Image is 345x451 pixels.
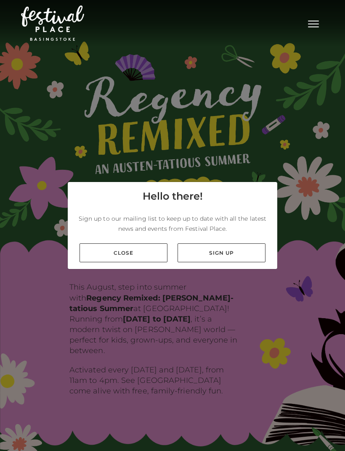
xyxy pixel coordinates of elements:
[143,189,203,204] h4: Hello there!
[178,243,265,262] a: Sign up
[80,243,167,262] a: Close
[303,17,324,29] button: Toggle navigation
[21,5,84,41] img: Festival Place Logo
[74,214,271,234] p: Sign up to our mailing list to keep up to date with all the latest news and events from Festival ...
